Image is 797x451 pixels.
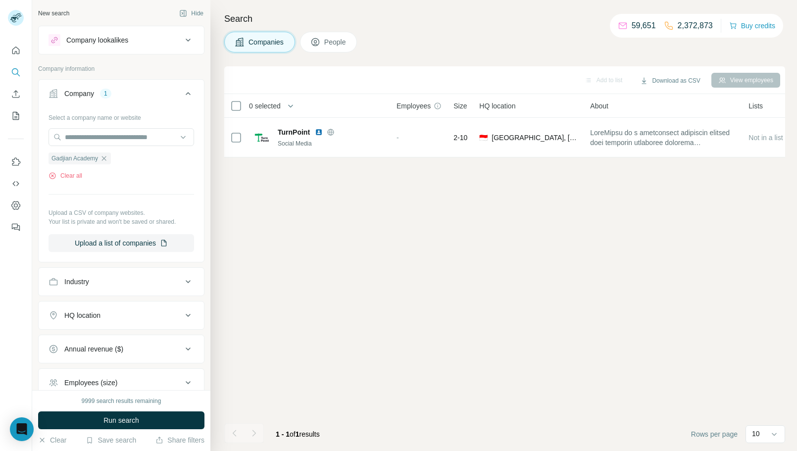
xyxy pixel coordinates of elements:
div: Annual revenue ($) [64,344,123,354]
button: Use Surfe API [8,175,24,193]
span: Size [453,101,467,111]
span: results [276,430,320,438]
p: Your list is private and won't be saved or shared. [49,217,194,226]
button: Annual revenue ($) [39,337,204,361]
div: 9999 search results remaining [82,397,161,405]
div: Open Intercom Messenger [10,417,34,441]
span: [GEOGRAPHIC_DATA], [GEOGRAPHIC_DATA], [GEOGRAPHIC_DATA] [492,133,578,143]
button: Enrich CSV [8,85,24,103]
p: 59,651 [632,20,656,32]
span: About [590,101,608,111]
span: 0 selected [249,101,281,111]
span: of [290,430,296,438]
button: Save search [86,435,136,445]
span: 1 [296,430,299,438]
p: Company information [38,64,204,73]
button: Use Surfe on LinkedIn [8,153,24,171]
p: 2,372,873 [678,20,713,32]
span: Companies [249,37,285,47]
span: 2-10 [453,133,467,143]
div: Employees (size) [64,378,117,388]
button: Company1 [39,82,204,109]
button: Share filters [155,435,204,445]
button: My lists [8,107,24,125]
button: Clear all [49,171,82,180]
div: HQ location [64,310,100,320]
button: Buy credits [729,19,775,33]
div: Social Media [278,139,385,148]
button: Hide [172,6,210,21]
img: LinkedIn logo [315,128,323,136]
p: Upload a CSV of company websites. [49,208,194,217]
span: 1 - 1 [276,430,290,438]
img: Logo of TurnPoint [254,130,270,146]
button: Search [8,63,24,81]
button: Download as CSV [633,73,707,88]
button: Run search [38,411,204,429]
span: Not in a list [748,134,783,142]
span: 🇮🇩 [479,133,488,143]
button: HQ location [39,303,204,327]
span: LoreMipsu do s ametconsect adipiscin elitsed doei temporin utlaboree dolorema aliquaenimadm ven q... [590,128,737,148]
button: Feedback [8,218,24,236]
div: Company [64,89,94,99]
button: Dashboard [8,197,24,214]
span: Gadjian Academy [51,154,98,163]
button: Quick start [8,42,24,59]
span: Employees [397,101,431,111]
span: People [324,37,347,47]
h4: Search [224,12,785,26]
span: Run search [103,415,139,425]
div: 1 [100,89,111,98]
div: Industry [64,277,89,287]
span: HQ location [479,101,515,111]
button: Clear [38,435,66,445]
button: Company lookalikes [39,28,204,52]
div: Company lookalikes [66,35,128,45]
button: Upload a list of companies [49,234,194,252]
div: New search [38,9,69,18]
button: Industry [39,270,204,294]
button: Employees (size) [39,371,204,395]
span: Lists [748,101,763,111]
span: TurnPoint [278,127,310,137]
span: Rows per page [691,429,738,439]
p: 10 [752,429,760,439]
div: Select a company name or website [49,109,194,122]
span: - [397,134,399,142]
